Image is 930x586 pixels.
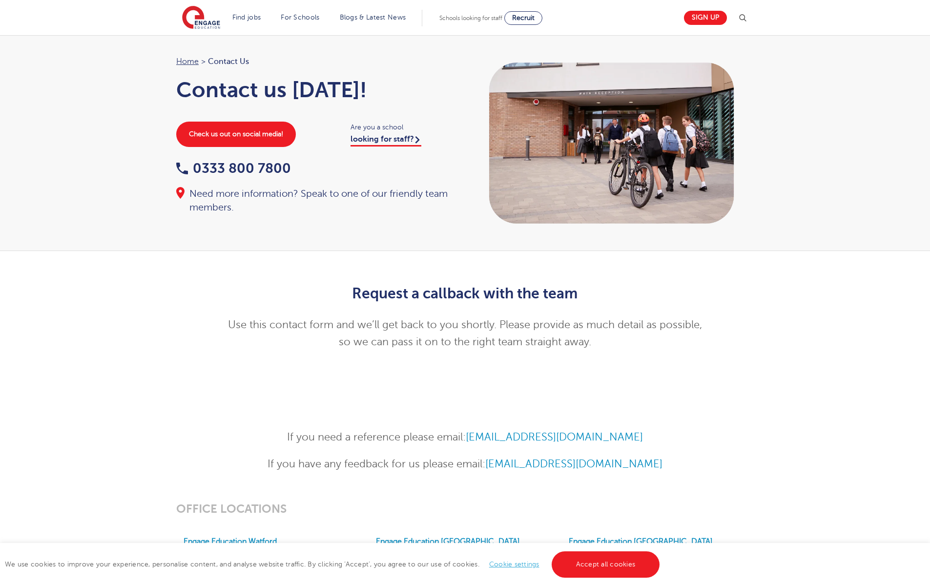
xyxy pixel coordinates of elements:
h3: OFFICE LOCATIONS [176,502,754,516]
a: Find jobs [232,14,261,21]
a: [EMAIL_ADDRESS][DOMAIN_NAME] [466,431,643,443]
img: Engage Education [182,6,220,30]
span: Recruit [512,14,535,21]
a: Engage Education Watford [184,537,277,546]
a: looking for staff? [351,135,421,146]
h1: Contact us [DATE]! [176,78,455,102]
a: Home [176,57,199,66]
a: Engage Education [GEOGRAPHIC_DATA] [376,537,520,546]
a: Engage Education [GEOGRAPHIC_DATA] [569,537,713,546]
span: > [201,57,206,66]
div: Need more information? Speak to one of our friendly team members. [176,187,455,214]
p: If you need a reference please email: [226,429,704,446]
span: We use cookies to improve your experience, personalise content, and analyse website traffic. By c... [5,561,662,568]
span: Schools looking for staff [439,15,502,21]
a: [EMAIL_ADDRESS][DOMAIN_NAME] [485,458,662,470]
a: Accept all cookies [552,551,660,578]
a: Cookie settings [489,561,539,568]
a: For Schools [281,14,319,21]
span: Contact Us [208,55,249,68]
a: Blogs & Latest News [340,14,406,21]
nav: breadcrumb [176,55,455,68]
span: Are you a school [351,122,455,133]
a: Check us out on social media! [176,122,296,147]
span: Use this contact form and we’ll get back to you shortly. Please provide as much detail as possibl... [228,319,702,348]
a: 0333 800 7800 [176,161,291,176]
a: Recruit [504,11,542,25]
p: If you have any feedback for us please email: [226,456,704,473]
h2: Request a callback with the team [226,285,704,302]
a: Sign up [684,11,727,25]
